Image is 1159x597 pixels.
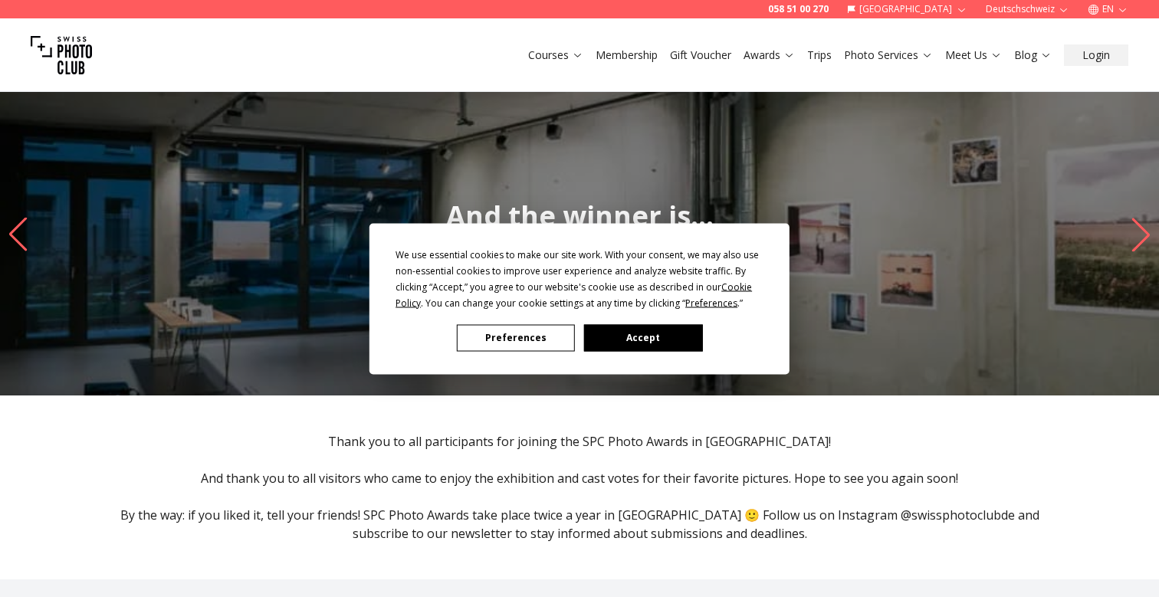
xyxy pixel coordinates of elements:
span: Cookie Policy [396,280,752,309]
button: Accept [584,324,702,351]
div: We use essential cookies to make our site work. With your consent, we may also use non-essential ... [396,246,763,310]
span: Preferences [685,296,737,309]
button: Preferences [457,324,575,351]
div: Cookie Consent Prompt [369,223,790,374]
